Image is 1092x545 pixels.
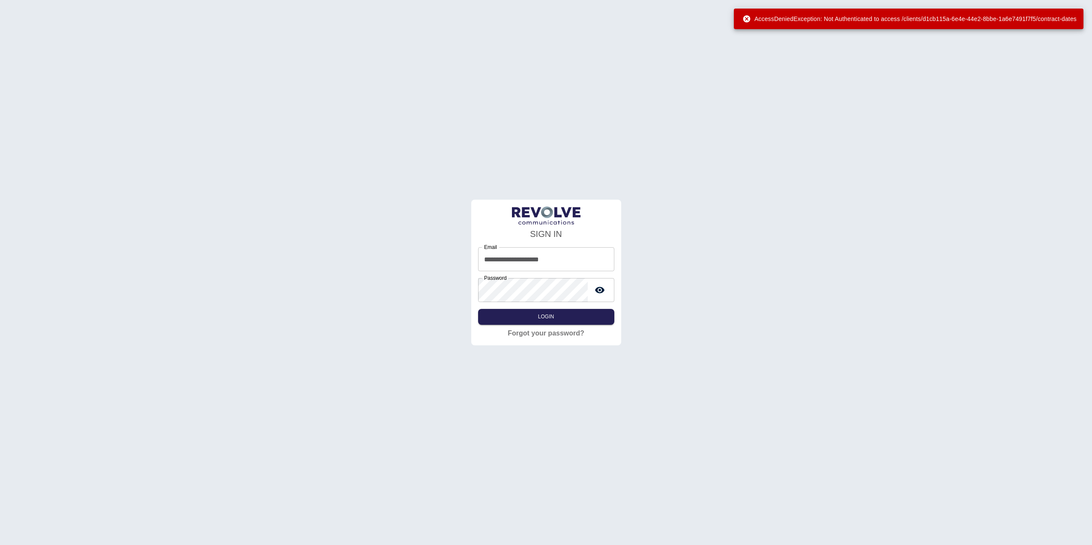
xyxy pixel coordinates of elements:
img: LogoText [512,207,580,225]
h4: SIGN IN [478,228,614,240]
div: AccessDeniedException: Not Authenticated to access /clients/d1cb115a-6e4e-44e2-8bbe-1a6e7491f7f5/... [742,11,1077,27]
button: Login [478,309,614,325]
label: Email [484,243,497,251]
button: toggle password visibility [591,281,608,299]
label: Password [484,274,507,281]
a: Forgot your password? [508,328,584,338]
